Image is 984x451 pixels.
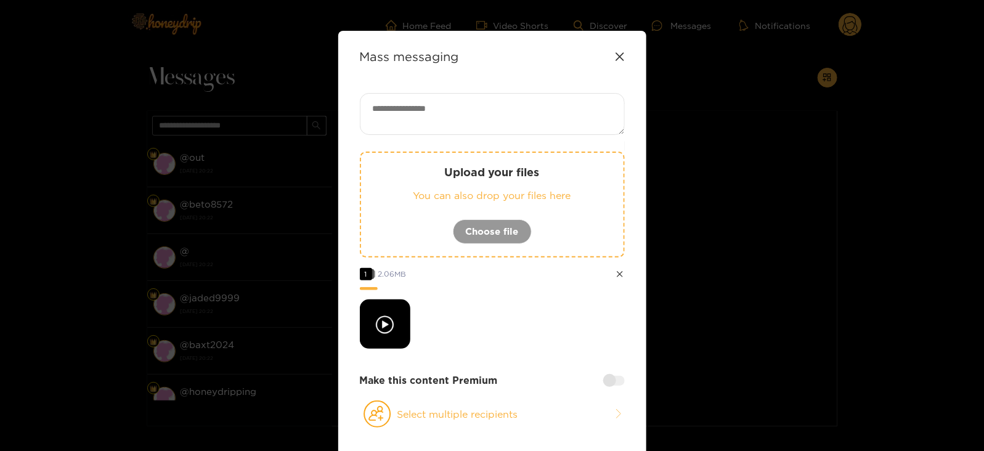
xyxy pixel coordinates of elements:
strong: Mass messaging [360,49,459,63]
strong: Make this content Premium [360,373,498,388]
button: Choose file [453,219,532,244]
button: Select multiple recipients [360,400,625,428]
span: 2.06 MB [378,270,407,278]
span: 1 [360,268,372,280]
p: Upload your files [386,165,599,179]
p: You can also drop your files here [386,189,599,203]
